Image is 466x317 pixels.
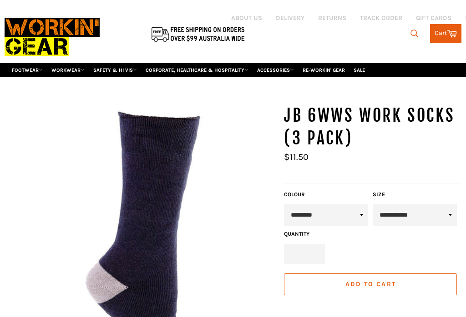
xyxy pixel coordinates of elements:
a: WORKWEAR [48,63,88,77]
a: SAFETY & HI VIS [90,63,141,77]
span: $11.50 [284,152,309,162]
img: Workin Gear leaders in Workwear, Safety Boots, PPE, Uniforms. Australia's No.1 in Workwear [5,11,100,63]
label: Size [373,191,457,198]
a: RE-WORKIN' GEAR [299,63,349,77]
a: RETURNS [318,14,346,22]
label: Quantity [284,230,325,238]
a: CORPORATE, HEALTHCARE & HOSPITALITY [142,63,252,77]
a: GIFT CARDS [416,14,451,22]
button: Add to Cart [284,273,457,295]
h1: JB 6WWS WORK SOCKS (3 Pack) [284,104,461,149]
a: Cart [430,24,461,43]
a: ACCESSORIES [253,63,298,77]
a: TRACK ORDER [360,14,402,22]
a: FOOTWEAR [8,63,46,77]
span: Add to Cart [345,280,396,288]
a: SALE [350,63,369,77]
img: Flat $9.95 shipping Australia wide [150,25,246,43]
label: COLOUR [284,191,368,198]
